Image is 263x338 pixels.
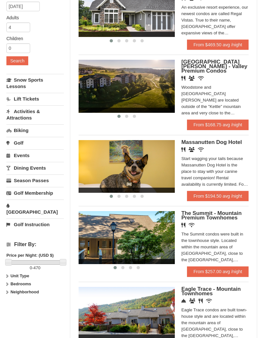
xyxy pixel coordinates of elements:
a: Golf [6,137,64,149]
a: Golf Instruction [6,219,64,231]
div: The Summit condos were built in the townhouse style. Located within the mountain area of [GEOGRAP... [181,231,249,263]
i: Wireless Internet (free) [198,147,204,152]
i: Restaurant [199,299,203,304]
strong: Price per Night: (USD $) [6,253,54,258]
div: Start wagging your tails because Massanutten Dog Hotel is the place to stay with your canine trav... [181,156,249,188]
label: Adults [6,15,59,21]
strong: Unit Type [11,274,29,279]
a: Lift Tickets [6,93,64,105]
a: Events [6,150,64,162]
h4: Filter By: [6,242,64,248]
i: Conference Facilities [189,299,195,304]
a: Activities & Attractions [6,106,64,124]
a: [GEOGRAPHIC_DATA] [6,200,64,218]
i: Restaurant [181,76,185,81]
a: Snow Sports Lessons [6,74,64,93]
button: Search [6,57,28,66]
a: Golf Membership [6,187,64,199]
i: Banquet Facilities [189,76,195,81]
div: An exclusive resort experience, our newest condos are called Regal Vistas. True to their name, [G... [181,4,249,37]
label: - [6,265,64,271]
a: From $168.75 avg /night [187,120,249,130]
i: Concierge Desk [181,299,186,304]
span: 0 [30,266,32,271]
i: Banquet Facilities [189,147,195,152]
span: Massanutten Dog Hotel [181,139,242,146]
strong: Bedrooms [11,282,31,287]
i: Wireless Internet (free) [198,76,204,81]
label: Children [6,36,59,42]
a: Season Passes [6,175,64,187]
span: The Summit - Mountain Premium Townhomes [181,210,242,221]
span: Eagle Trace - Mountain Townhomes [181,286,241,297]
a: Biking [6,125,64,137]
span: 470 [33,266,40,271]
a: From $257.00 avg /night [187,267,249,277]
i: Wireless Internet (free) [206,299,212,304]
i: Restaurant [181,147,185,152]
strong: Neighborhood [11,290,39,295]
div: Woodstone and [GEOGRAPHIC_DATA][PERSON_NAME] are located outside of the "Kettle" mountain area an... [181,84,249,117]
span: [GEOGRAPHIC_DATA][PERSON_NAME] - Valley Premium Condos [181,59,247,74]
i: Restaurant [181,223,185,228]
a: From $469.50 avg /night [187,40,249,50]
a: Dining Events [6,162,64,174]
a: From $194.50 avg /night [187,191,249,201]
i: Wireless Internet (free) [189,223,195,228]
